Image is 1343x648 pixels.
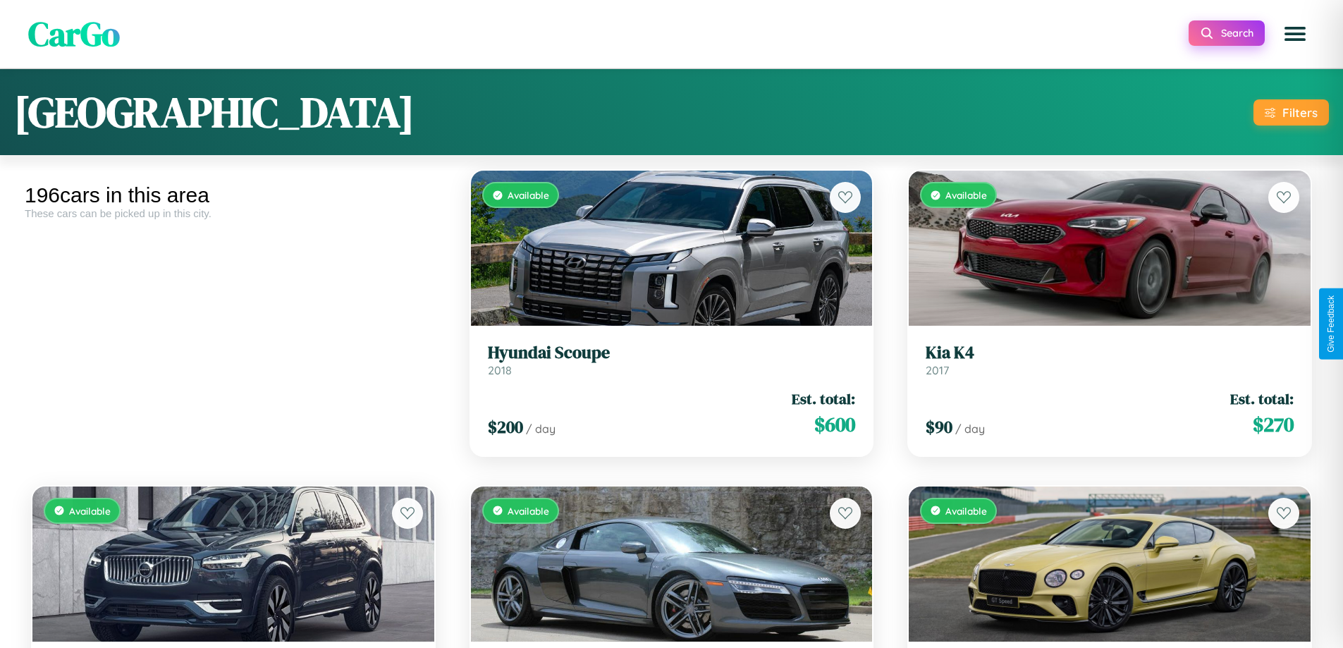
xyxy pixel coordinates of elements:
button: Search [1189,20,1265,46]
span: CarGo [28,11,120,57]
span: Available [945,505,987,517]
div: These cars can be picked up in this city. [25,207,442,219]
span: $ 270 [1253,410,1294,439]
span: $ 200 [488,415,523,439]
button: Open menu [1275,14,1315,54]
span: / day [526,422,556,436]
span: $ 90 [926,415,952,439]
span: 2017 [926,363,949,377]
span: Est. total: [1230,389,1294,409]
span: Available [508,505,549,517]
a: Hyundai Scoupe2018 [488,343,856,377]
h3: Kia K4 [926,343,1294,363]
h3: Hyundai Scoupe [488,343,856,363]
a: Kia K42017 [926,343,1294,377]
span: 2018 [488,363,512,377]
span: / day [955,422,985,436]
span: Est. total: [792,389,855,409]
button: Filters [1253,99,1329,126]
div: Filters [1282,105,1318,120]
h1: [GEOGRAPHIC_DATA] [14,83,415,141]
span: Available [945,189,987,201]
div: 196 cars in this area [25,183,442,207]
span: $ 600 [814,410,855,439]
span: Available [508,189,549,201]
div: Give Feedback [1326,295,1336,353]
span: Available [69,505,111,517]
span: Search [1221,27,1253,39]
